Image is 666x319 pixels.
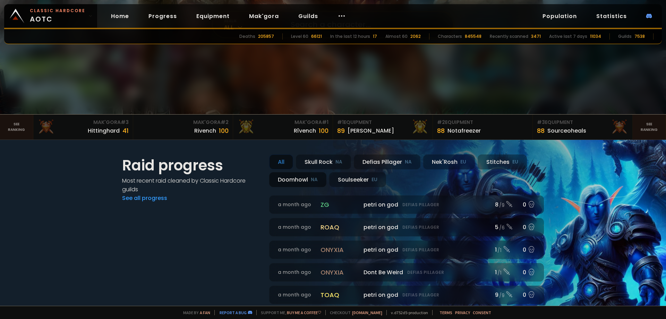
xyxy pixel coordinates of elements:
div: [PERSON_NAME] [348,126,394,135]
a: Privacy [455,310,470,315]
small: EU [460,159,466,166]
a: Progress [143,9,182,23]
span: Support me, [256,310,321,315]
a: Seeranking [633,115,666,140]
span: Checkout [325,310,382,315]
a: Classic HardcoreAOTC [4,4,97,28]
div: Mak'Gora [37,119,129,126]
div: Rîvench [294,126,316,135]
div: Doomhowl [269,172,326,187]
a: [DOMAIN_NAME] [352,310,382,315]
a: Mak'gora [244,9,284,23]
span: Made by [179,310,210,315]
small: EU [512,159,518,166]
div: Characters [438,33,462,40]
a: Guilds [293,9,324,23]
a: Population [537,9,582,23]
div: Deaths [239,33,255,40]
a: Equipment [191,9,235,23]
div: Active last 7 days [549,33,587,40]
small: Classic Hardcore [30,8,85,14]
div: Equipment [437,119,528,126]
div: 88 [437,126,445,135]
div: 2062 [410,33,421,40]
a: Statistics [591,9,632,23]
div: Notafreezer [447,126,481,135]
div: Almost 60 [385,33,408,40]
span: # 3 [537,119,545,126]
div: Rivench [194,126,216,135]
div: 7538 [634,33,645,40]
div: Nek'Rosh [423,154,475,169]
div: 845548 [465,33,481,40]
div: Skull Rock [296,154,351,169]
a: Mak'Gora#1Rîvench100 [233,115,333,140]
div: 100 [319,126,328,135]
div: In the last 12 hours [330,33,370,40]
span: # 1 [337,119,344,126]
div: All [269,154,293,169]
a: Buy me a coffee [287,310,321,315]
div: Stitches [478,154,527,169]
a: a month agoroaqpetri on godDefias Pillager5 /60 [269,218,544,236]
div: Recently scanned [490,33,528,40]
div: Defias Pillager [354,154,420,169]
span: # 3 [121,119,129,126]
a: Consent [473,310,491,315]
a: Report a bug [220,310,247,315]
span: # 1 [322,119,328,126]
div: Mak'Gora [237,119,328,126]
small: EU [372,176,377,183]
div: Level 60 [291,33,308,40]
a: a month agotoaqpetri on godDefias Pillager9 /90 [269,286,544,304]
div: 205857 [258,33,274,40]
h4: Most recent raid cleaned by Classic Hardcore guilds [122,176,261,194]
div: Guilds [618,33,632,40]
div: Equipment [537,119,628,126]
a: Terms [439,310,452,315]
span: v. d752d5 - production [386,310,428,315]
a: Mak'Gora#3Hittinghard41 [33,115,133,140]
div: 88 [537,126,545,135]
h1: Raid progress [122,154,261,176]
div: Equipment [337,119,428,126]
a: Home [105,9,135,23]
a: a month agoonyxiapetri on godDefias Pillager1 /10 [269,241,544,259]
a: a month agoonyxiaDont Be WeirdDefias Pillager1 /10 [269,263,544,282]
div: Mak'Gora [137,119,229,126]
a: a fan [200,310,210,315]
div: 3471 [531,33,541,40]
div: Soulseeker [329,172,386,187]
div: 41 [122,126,129,135]
a: #1Equipment89[PERSON_NAME] [333,115,433,140]
a: Mak'Gora#2Rivench100 [133,115,233,140]
span: # 2 [221,119,229,126]
div: 17 [373,33,377,40]
small: NA [335,159,342,166]
div: 11034 [590,33,601,40]
div: 66121 [311,33,322,40]
a: See all progress [122,194,167,202]
a: #2Equipment88Notafreezer [433,115,533,140]
div: 89 [337,126,345,135]
a: #3Equipment88Sourceoheals [533,115,633,140]
span: AOTC [30,8,85,24]
small: NA [311,176,318,183]
div: Hittinghard [88,126,120,135]
div: 100 [219,126,229,135]
span: # 2 [437,119,445,126]
div: Sourceoheals [547,126,586,135]
small: NA [405,159,412,166]
a: a month agozgpetri on godDefias Pillager8 /90 [269,195,544,214]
